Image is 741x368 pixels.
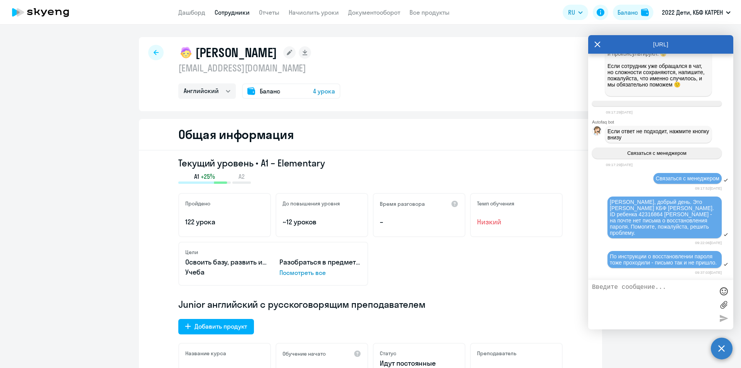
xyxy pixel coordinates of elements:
[627,150,686,156] span: Связаться с менеджером
[348,8,400,16] a: Документооборот
[185,217,264,227] p: 122 урока
[409,8,450,16] a: Все продукты
[283,217,361,227] p: ~12 уроков
[201,172,215,181] span: +25%
[185,267,267,277] p: Учеба
[380,217,458,227] p: –
[477,217,556,227] span: Низкий
[178,319,254,334] button: Добавить продукт
[656,175,719,181] span: Связаться с менеджером
[178,157,563,169] h3: Текущий уровень • A1 – Elementary
[662,8,723,17] p: 2022 Дети, КБФ КАТРЕН
[592,148,722,159] button: Связаться с менеджером
[283,350,326,357] h5: Обучение начато
[563,5,588,20] button: RU
[380,200,425,207] h5: Время разговора
[592,120,733,124] div: Autofaq bot
[380,350,396,357] h5: Статус
[194,172,199,181] span: A1
[606,163,633,167] time: 09:17:29[DATE]
[195,322,247,331] div: Добавить продукт
[695,186,722,190] time: 09:17:52[DATE]
[178,62,340,74] p: [EMAIL_ADDRESS][DOMAIN_NAME]
[695,241,722,245] time: 09:22:06[DATE]
[606,110,633,114] time: 09:17:29[DATE]
[289,8,339,16] a: Начислить уроки
[185,249,198,256] h5: Цели
[610,199,716,236] span: [PERSON_NAME], добрый день. Это [PERSON_NAME] КБФ [PERSON_NAME]. ID ребенка 42316864 [PERSON_NAME...
[568,8,575,17] span: RU
[313,86,335,96] span: 4 урока
[607,128,711,141] span: Если ответ не подходит, нажмите кнопку внизу
[658,3,734,22] button: 2022 Дети, КБФ КАТРЕН
[477,350,516,357] h5: Преподаватель
[185,350,226,357] h5: Название курса
[279,257,361,267] p: Разобраться в предмете с основ (5
[592,126,602,137] img: bot avatar
[283,200,340,207] h5: До повышения уровня
[178,127,294,142] h2: Общая информация
[613,5,653,20] button: Балансbalance
[477,200,514,207] h5: Темп обучения
[185,200,210,207] h5: Пройдено
[239,172,245,181] span: A2
[260,86,280,96] span: Баланс
[617,8,638,17] div: Баланс
[279,268,361,277] p: Посмотреть все
[215,8,250,16] a: Сотрудники
[610,253,717,266] span: По инструкции о восстановлении пароля тоже проходили - письмо так и не пришло.
[259,8,279,16] a: Отчеты
[178,8,205,16] a: Дашборд
[178,45,194,60] img: child
[185,257,267,267] p: Освоить базу, развить интерес к предмету (1
[178,298,426,310] span: Junior английский с русскоговорящим преподавателем
[695,270,722,275] time: 09:37:03[DATE]
[195,45,277,60] h1: [PERSON_NAME]
[641,8,649,16] img: balance
[718,299,729,310] label: Лимит 10 файлов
